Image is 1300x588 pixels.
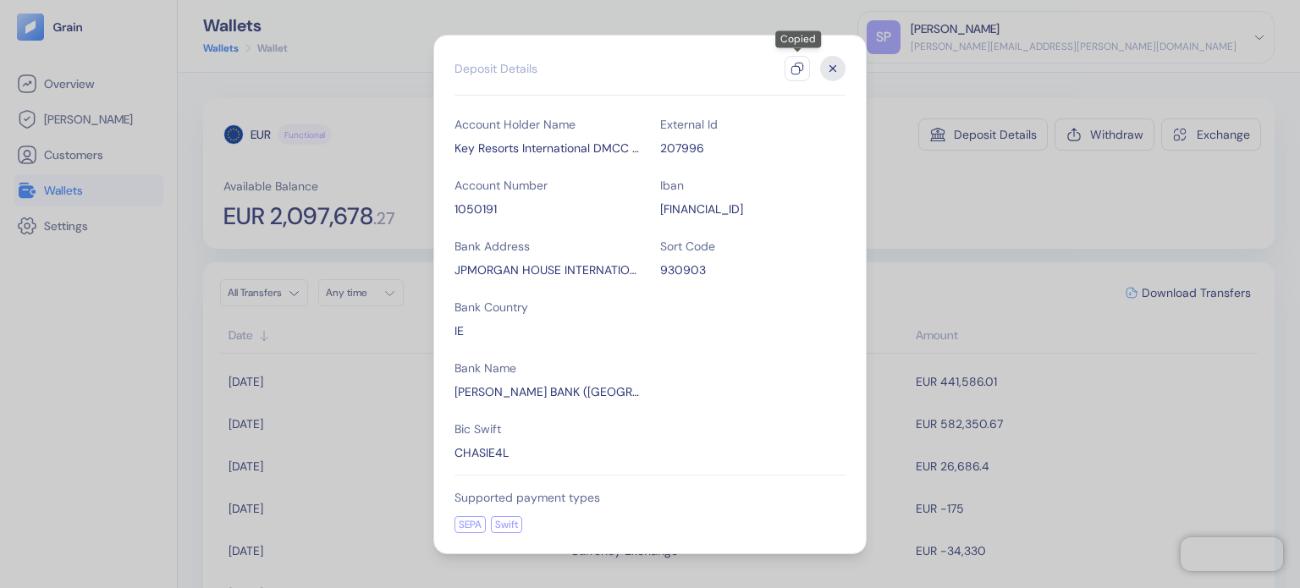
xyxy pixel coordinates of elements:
[660,238,846,255] div: Sort Code
[660,261,846,278] div: 930903
[454,322,640,339] div: IE
[775,30,821,47] div: Copied
[454,299,640,316] div: Bank Country
[454,140,640,157] div: Key Resorts International DMCC Interpay
[454,177,640,194] div: Account Number
[454,516,486,533] div: SEPA
[454,489,846,506] div: Supported payment types
[454,60,537,77] div: Deposit Details
[454,261,640,278] div: JPMORGAN HOUSE INTERNATIONAL FINANCIAL SERVICES CENTRE, Dublin 1, Ireland
[660,140,846,157] div: 207996
[454,238,640,255] div: Bank Address
[660,201,846,217] div: IE34CHAS93090301050191
[491,516,522,533] div: Swift
[454,383,640,400] div: J.P. MORGAN BANK (IRELAND) PLC
[454,201,640,217] div: 1050191
[660,116,846,133] div: External Id
[454,360,640,376] div: Bank Name
[454,420,640,437] div: Bic Swift
[660,177,846,194] div: Iban
[454,116,640,133] div: Account Holder Name
[454,444,640,461] div: CHASIE4L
